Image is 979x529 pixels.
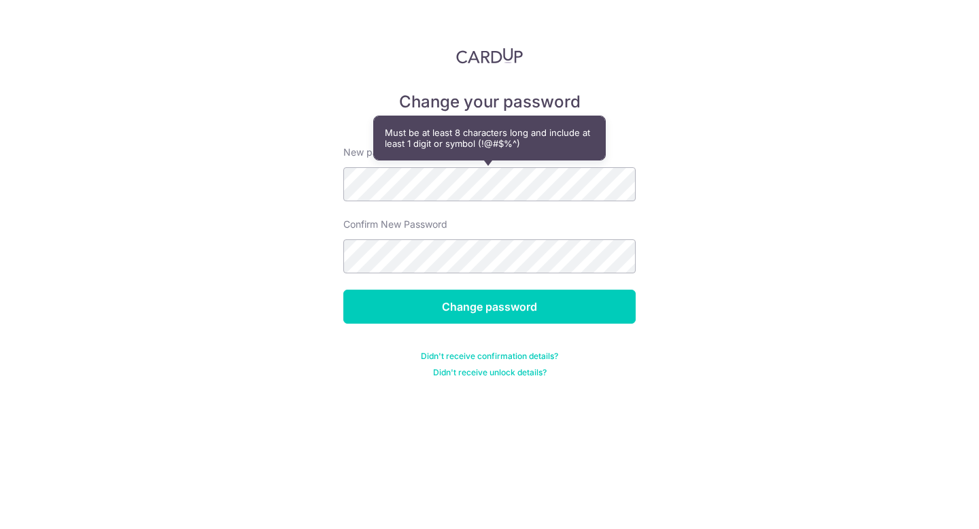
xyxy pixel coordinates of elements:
[433,367,547,378] a: Didn't receive unlock details?
[343,91,636,113] h5: Change your password
[374,116,605,160] div: Must be at least 8 characters long and include at least 1 digit or symbol (!@#$%^)
[343,218,447,231] label: Confirm New Password
[343,290,636,324] input: Change password
[456,48,523,64] img: CardUp Logo
[421,351,558,362] a: Didn't receive confirmation details?
[343,146,410,159] label: New password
